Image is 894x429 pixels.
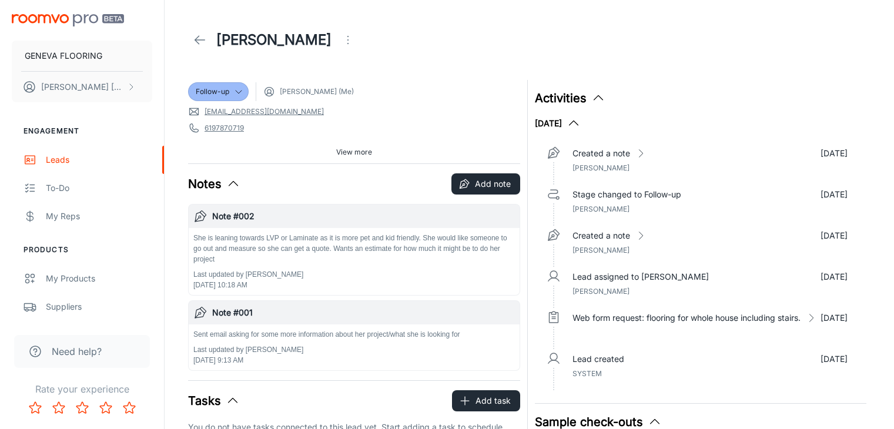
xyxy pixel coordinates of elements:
p: [DATE] [821,147,848,160]
button: Note #002She is leaning towards LVP or Laminate as it is more pet and kid friendly. She would lik... [189,205,520,295]
img: Roomvo PRO Beta [12,14,124,26]
span: [PERSON_NAME] [572,287,630,296]
p: GENEVA FLOORING [25,49,102,62]
div: Leads [46,153,152,166]
p: [DATE] [821,311,848,324]
p: Sent email asking for some more information about her project/what she is looking for [193,329,460,340]
button: Rate 5 star [118,396,141,420]
div: My Reps [46,210,152,223]
p: [DATE] [821,188,848,201]
p: Lead created [572,353,624,366]
span: View more [336,147,372,157]
span: [PERSON_NAME] (Me) [280,86,354,97]
button: View more [332,143,377,161]
span: [PERSON_NAME] [572,163,630,172]
div: Suppliers [46,300,152,313]
button: Rate 3 star [71,396,94,420]
a: 6197870719 [205,123,244,133]
span: Follow-up [196,86,229,97]
span: [PERSON_NAME] [572,205,630,213]
button: Add task [452,390,520,411]
button: Rate 4 star [94,396,118,420]
span: System [572,369,602,378]
p: Created a note [572,229,630,242]
button: GENEVA FLOORING [12,41,152,71]
button: [PERSON_NAME] [PERSON_NAME] [12,72,152,102]
p: Stage changed to Follow-up [572,188,681,201]
button: [DATE] [535,116,581,130]
h6: Note #001 [212,306,515,319]
p: Lead assigned to [PERSON_NAME] [572,270,709,283]
span: [PERSON_NAME] [572,246,630,254]
p: Rate your experience [9,382,155,396]
p: She is leaning towards LVP or Laminate as it is more pet and kid friendly. She would like someone... [193,233,515,264]
p: Web form request: flooring for whole house including stairs. [572,311,801,324]
button: Rate 2 star [47,396,71,420]
p: [DATE] [821,270,848,283]
div: Follow-up [188,82,249,101]
button: Rate 1 star [24,396,47,420]
p: Created a note [572,147,630,160]
button: Add note [451,173,520,195]
p: [PERSON_NAME] [PERSON_NAME] [41,81,124,93]
p: [DATE] 9:13 AM [193,355,460,366]
button: Open menu [336,28,360,52]
h1: [PERSON_NAME] [216,29,332,51]
a: [EMAIL_ADDRESS][DOMAIN_NAME] [205,106,324,117]
p: [DATE] 10:18 AM [193,280,515,290]
button: Notes [188,175,240,193]
p: Last updated by [PERSON_NAME] [193,269,515,280]
button: Tasks [188,392,240,410]
button: Activities [535,89,605,107]
div: To-do [46,182,152,195]
span: Need help? [52,344,102,358]
h6: Note #002 [212,210,515,223]
p: [DATE] [821,353,848,366]
p: Last updated by [PERSON_NAME] [193,344,460,355]
button: Note #001Sent email asking for some more information about her project/what she is looking forLas... [189,301,520,370]
p: [DATE] [821,229,848,242]
div: My Products [46,272,152,285]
